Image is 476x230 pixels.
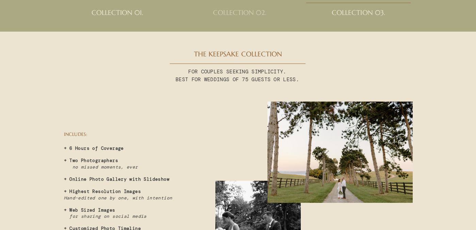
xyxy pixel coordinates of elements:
b: + Web Sized Images [64,207,115,213]
p: INCLUDES: [64,131,163,138]
a: collection 02. [201,9,279,22]
i: no missed moments, ever [72,164,138,170]
b: + Two Photographers [64,158,118,163]
p: FOR COUPLES SEEKING SIMPLICITY. BEST FOR WEDDINGS OF 75 GUESTS OR LESS. [151,68,324,87]
h2: THE KEEPSAKE COLLECTION [191,50,285,59]
i: Hand-edited one by one, with intention [64,195,173,201]
b: + 6 Hours of Coverage [64,145,124,151]
b: + Online Photo Gallery with Slideshow [64,176,169,182]
i: for sharing on social media [69,213,147,219]
a: collection 03. [320,9,397,22]
a: collection 01. [81,9,154,22]
b: + Highest Resolution Images [64,189,141,194]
